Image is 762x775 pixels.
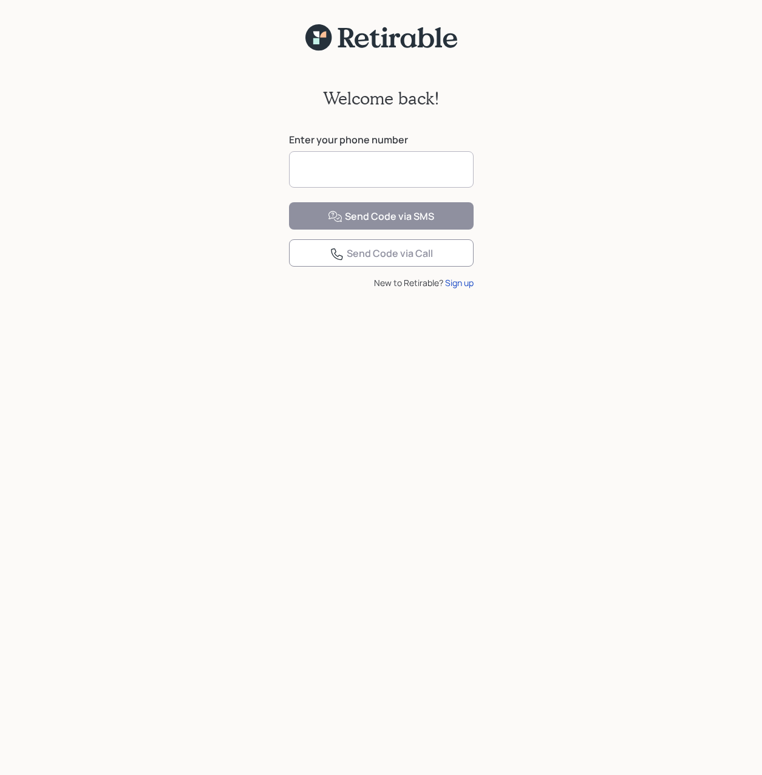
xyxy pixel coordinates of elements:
[289,239,474,267] button: Send Code via Call
[328,210,434,224] div: Send Code via SMS
[289,202,474,230] button: Send Code via SMS
[289,276,474,289] div: New to Retirable?
[330,247,433,261] div: Send Code via Call
[289,133,474,146] label: Enter your phone number
[323,88,440,109] h2: Welcome back!
[445,276,474,289] div: Sign up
